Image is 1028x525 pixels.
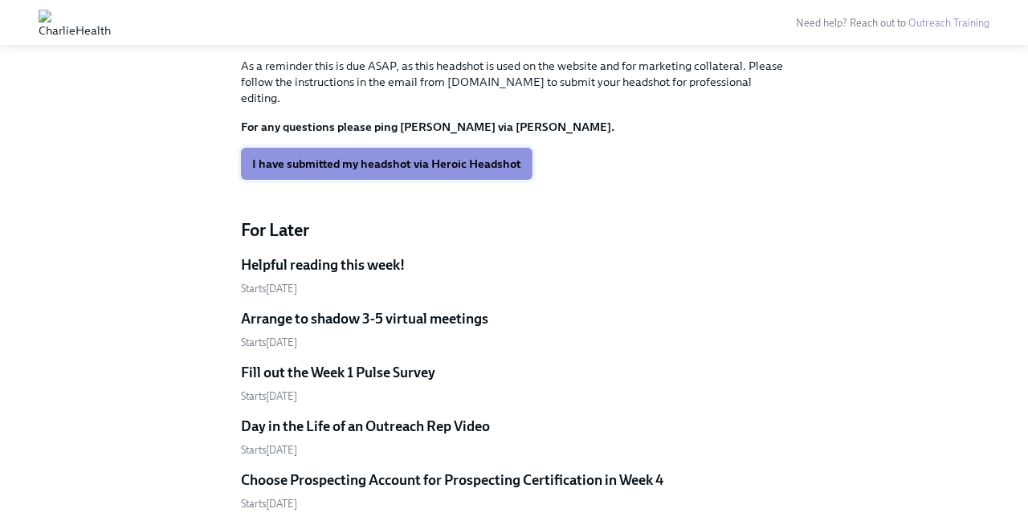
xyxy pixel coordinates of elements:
h5: Helpful reading this week! [241,255,405,275]
span: Thursday, September 11th 2025, 2:00 pm [241,390,297,402]
a: Fill out the Week 1 Pulse SurveyStarts[DATE] [241,363,787,404]
span: Thursday, September 11th 2025, 10:00 am [241,336,297,348]
span: Need help? Reach out to [796,17,989,29]
button: I have submitted my headshot via Heroic Headshot [241,148,532,180]
p: As a reminder this is due ASAP, as this headshot is used on the website and for marketing collate... [241,58,787,106]
span: Saturday, September 13th 2025, 10:00 am [241,444,297,456]
h5: Day in the Life of an Outreach Rep Video [241,417,490,436]
a: Day in the Life of an Outreach Rep VideoStarts[DATE] [241,417,787,458]
a: Arrange to shadow 3-5 virtual meetingsStarts[DATE] [241,309,787,350]
a: Choose Prospecting Account for Prospecting Certification in Week 4Starts[DATE] [241,470,787,511]
img: CharlieHealth [39,10,111,35]
a: Helpful reading this week!Starts[DATE] [241,255,787,296]
h5: Choose Prospecting Account for Prospecting Certification in Week 4 [241,470,664,490]
span: Thursday, September 11th 2025, 10:00 am [241,283,297,295]
span: I have submitted my headshot via Heroic Headshot [252,156,521,172]
a: Outreach Training [908,17,989,29]
h5: Fill out the Week 1 Pulse Survey [241,363,435,382]
strong: For any questions please ping [PERSON_NAME] via [PERSON_NAME]. [241,120,614,134]
span: Monday, September 15th 2025, 10:00 am [241,498,297,510]
h5: Arrange to shadow 3-5 virtual meetings [241,309,488,328]
h4: For Later [241,218,787,242]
